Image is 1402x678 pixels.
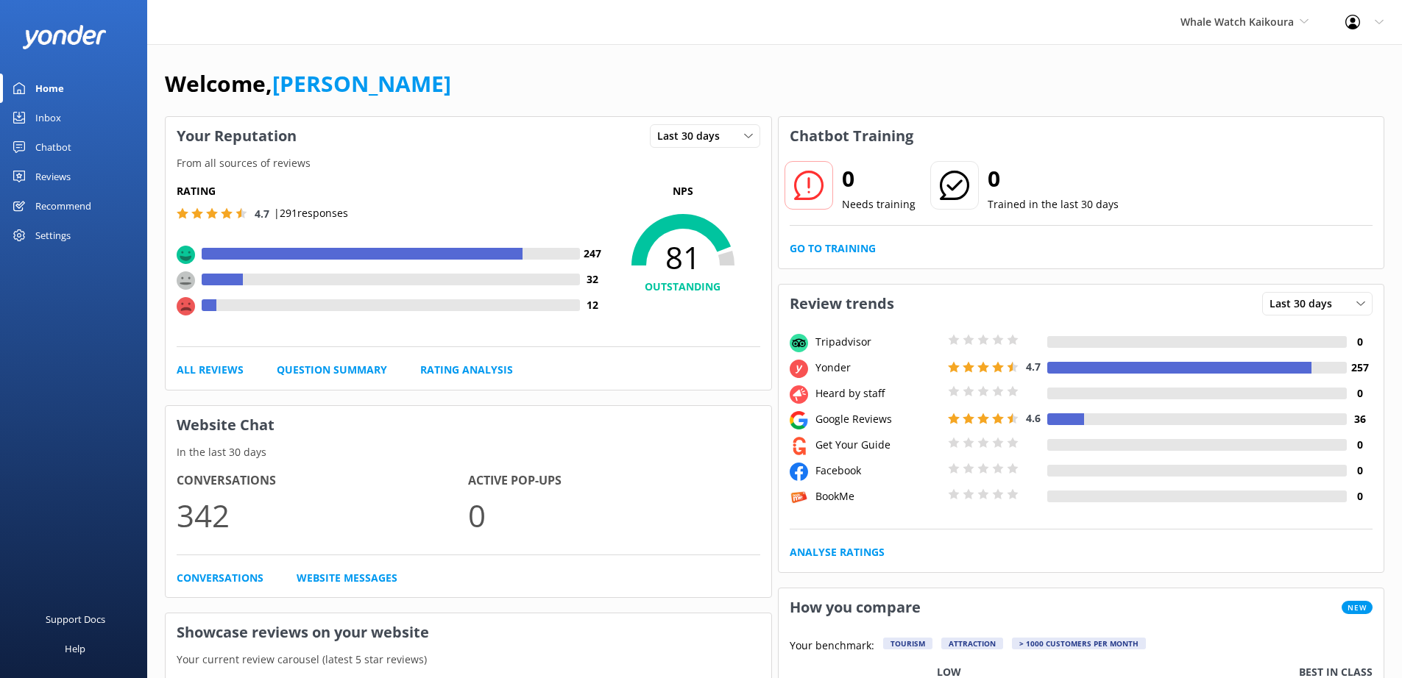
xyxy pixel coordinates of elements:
[1026,411,1041,425] span: 4.6
[779,285,905,323] h3: Review trends
[812,334,944,350] div: Tripadvisor
[177,490,468,540] p: 342
[177,362,244,378] a: All Reviews
[46,604,105,634] div: Support Docs
[166,406,771,444] h3: Website Chat
[166,155,771,171] p: From all sources of reviews
[883,638,932,649] div: Tourism
[166,613,771,652] h3: Showcase reviews on your website
[274,205,348,221] p: | 291 responses
[1347,411,1373,427] h4: 36
[812,385,944,402] div: Heard by staff
[790,240,876,257] a: Go to Training
[272,68,451,99] a: [PERSON_NAME]
[812,360,944,376] div: Yonder
[842,161,916,196] h2: 0
[177,183,606,199] h5: Rating
[812,488,944,504] div: BookMe
[606,239,760,276] span: 81
[812,463,944,479] div: Facebook
[165,66,451,101] h1: Welcome,
[779,588,932,627] h3: How you compare
[35,162,71,191] div: Reviews
[65,634,85,663] div: Help
[580,246,606,262] h4: 247
[177,471,468,490] h4: Conversations
[812,437,944,453] div: Get Your Guide
[842,196,916,213] p: Needs training
[166,652,771,668] p: Your current review carousel (latest 5 star reviews)
[1270,296,1341,312] span: Last 30 days
[1347,334,1373,350] h4: 0
[35,132,71,162] div: Chatbot
[580,271,606,288] h4: 32
[22,25,107,49] img: yonder-white-logo.png
[35,191,91,221] div: Recommend
[1012,638,1146,649] div: > 1000 customers per month
[1347,463,1373,479] h4: 0
[1180,15,1294,29] span: Whale Watch Kaikoura
[297,570,397,586] a: Website Messages
[35,74,64,103] div: Home
[420,362,513,378] a: Rating Analysis
[790,544,885,560] a: Analyse Ratings
[779,117,924,155] h3: Chatbot Training
[941,638,1003,649] div: Attraction
[166,117,308,155] h3: Your Reputation
[1347,488,1373,504] h4: 0
[468,471,760,490] h4: Active Pop-ups
[166,444,771,460] p: In the last 30 days
[1342,601,1373,614] span: New
[1347,360,1373,376] h4: 257
[812,411,944,427] div: Google Reviews
[35,221,71,250] div: Settings
[606,279,760,295] h4: OUTSTANDING
[606,183,760,199] p: NPS
[1347,437,1373,453] h4: 0
[35,103,61,132] div: Inbox
[1026,360,1041,374] span: 4.7
[1347,385,1373,402] h4: 0
[177,570,263,586] a: Conversations
[580,297,606,313] h4: 12
[468,490,760,540] p: 0
[988,161,1119,196] h2: 0
[657,128,729,144] span: Last 30 days
[790,638,874,655] p: Your benchmark:
[255,207,269,221] span: 4.7
[988,196,1119,213] p: Trained in the last 30 days
[277,362,387,378] a: Question Summary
